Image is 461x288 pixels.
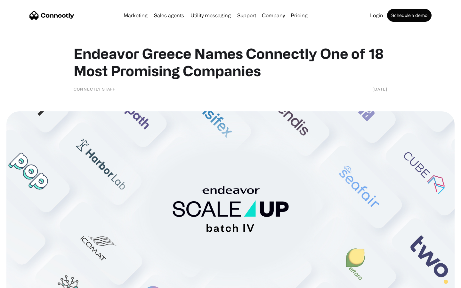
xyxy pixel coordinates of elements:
[13,277,38,286] ul: Language list
[6,277,38,286] aside: Language selected: English
[368,13,386,18] a: Login
[262,11,285,20] div: Company
[74,45,387,79] h1: Endeavor Greece Names Connectly One of 18 Most Promising Companies
[387,9,432,22] a: Schedule a demo
[373,86,387,92] div: [DATE]
[74,86,115,92] div: Connectly Staff
[288,13,310,18] a: Pricing
[188,13,233,18] a: Utility messaging
[235,13,259,18] a: Support
[151,13,187,18] a: Sales agents
[121,13,150,18] a: Marketing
